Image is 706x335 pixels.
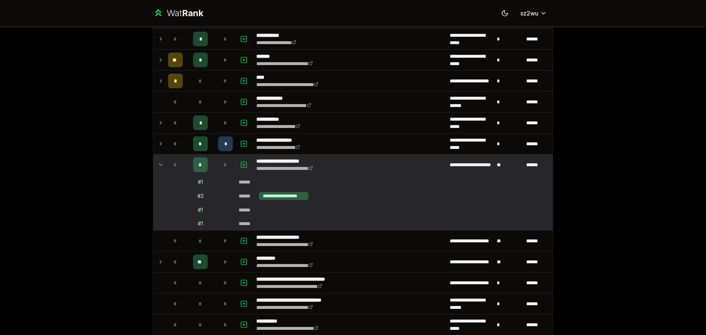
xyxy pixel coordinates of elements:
div: # 2 [197,192,204,200]
div: # 1 [198,220,203,227]
a: WatRank [153,7,203,19]
button: sz2wu [514,7,553,20]
div: # 1 [198,206,203,214]
span: sz2wu [520,9,538,18]
div: Wat [167,7,203,19]
span: Rank [182,8,203,18]
div: # 1 [198,178,203,186]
